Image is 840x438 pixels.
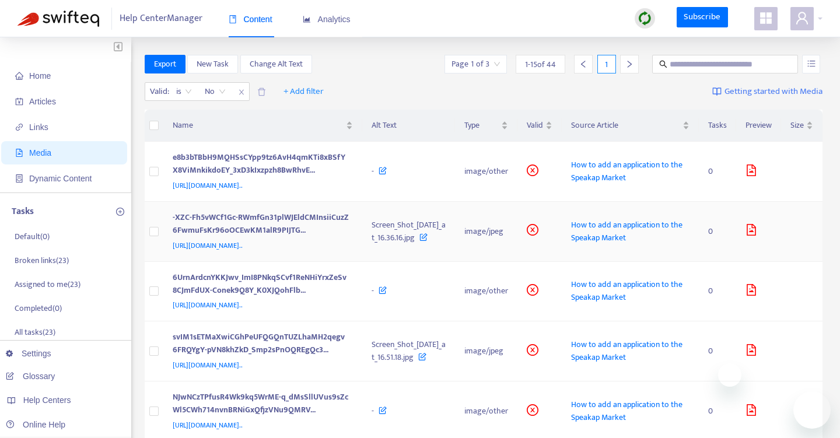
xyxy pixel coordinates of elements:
[571,158,682,184] span: How to add an application to the Speakap Market
[163,110,363,142] th: Name
[736,110,781,142] th: Preview
[15,302,62,314] p: Completed ( 0 )
[571,278,682,304] span: How to add an application to the Speakap Market
[372,284,374,297] span: -
[15,230,50,243] p: Default ( 0 )
[638,11,652,26] img: sync.dc5367851b00ba804db3.png
[29,71,51,80] span: Home
[229,15,272,24] span: Content
[807,59,815,68] span: unordered-list
[708,165,727,178] div: 0
[15,149,23,157] span: file-image
[724,85,822,99] span: Getting started with Media
[15,278,80,290] p: Assigned to me ( 23 )
[145,83,171,100] span: Valid :
[15,97,23,106] span: account-book
[29,148,51,157] span: Media
[708,285,727,297] div: 0
[362,110,455,142] th: Alt Text
[527,164,538,176] span: close-circle
[173,391,349,419] div: NJwNCzTPfusR4Wk9kq5WrME-q_dMsSllUVus9sZcWl5CWh714nvnBRNiGxQfjzVNu9QMRV...
[6,349,51,358] a: Settings
[781,110,822,142] th: Size
[677,7,728,28] a: Subscribe
[234,85,249,99] span: close
[745,224,757,236] span: file-image
[15,72,23,80] span: home
[145,55,185,73] button: Export
[597,55,616,73] div: 1
[708,225,727,238] div: 0
[116,208,124,216] span: plus-circle
[372,164,374,178] span: -
[455,262,517,322] td: image/other
[15,326,55,338] p: All tasks ( 23 )
[372,218,446,244] span: Screen_Shot_[DATE]_at_16.36.16.jpg
[708,345,727,358] div: 0
[173,211,349,239] div: -XZC-Fh5vWCf1Gc-RWmfGn31plWJEldCMInsiiCuzZ6FwmuFsKr96oOCEwKM1alR9PIJTG...
[745,344,757,356] span: file-image
[197,58,229,71] span: New Task
[205,83,226,100] span: No
[708,405,727,418] div: 0
[699,110,736,142] th: Tasks
[154,58,176,71] span: Export
[173,119,344,132] span: Name
[15,174,23,183] span: container
[759,11,773,25] span: appstore
[29,97,56,106] span: Articles
[571,398,682,424] span: How to add an application to the Speakap Market
[464,119,499,132] span: Type
[187,55,238,73] button: New Task
[659,60,667,68] span: search
[173,419,243,431] span: [URL][DOMAIN_NAME]..
[17,10,99,27] img: Swifteq
[6,420,65,429] a: Online Help
[12,205,34,219] p: Tasks
[173,299,243,311] span: [URL][DOMAIN_NAME]..
[120,8,202,30] span: Help Center Manager
[173,271,349,299] div: 6UrnArdcnYKKJwv_ImI8PNkqSCvf1ReNHiYrxZeSv8CJmFdUX-Conek9Q8Y_K0XJQohFlb...
[802,55,820,73] button: unordered-list
[173,151,349,179] div: e8b3bTBbH9MQHSsCYpp9tz6AvH4qmKTi8xBSfYX8ViMnkikdoEY_3xD3kIxzpzh8BwRhvE...
[525,58,556,71] span: 1 - 15 of 44
[793,391,831,429] iframe: Button to launch messaging window
[571,338,682,364] span: How to add an application to the Speakap Market
[455,321,517,381] td: image/jpeg
[257,87,266,96] span: delete
[527,344,538,356] span: close-circle
[455,142,517,202] td: image/other
[527,119,543,132] span: Valid
[562,110,699,142] th: Source Article
[718,363,741,387] iframe: Close message
[372,404,374,418] span: -
[455,202,517,262] td: image/jpeg
[527,224,538,236] span: close-circle
[790,119,804,132] span: Size
[29,174,92,183] span: Dynamic Content
[29,122,48,132] span: Links
[173,359,243,371] span: [URL][DOMAIN_NAME]..
[173,331,349,359] div: svIM1sETMaXwiCGhPeUFQGQnTUZLhaMH2qegv6FRQYgY-pVN8khZkD_Smp2sPnOQREgQc3...
[527,284,538,296] span: close-circle
[229,15,237,23] span: book
[173,180,243,191] span: [URL][DOMAIN_NAME]..
[6,372,55,381] a: Glossary
[303,15,351,24] span: Analytics
[745,284,757,296] span: file-image
[15,123,23,131] span: link
[303,15,311,23] span: area-chart
[372,338,446,364] span: Screen_Shot_[DATE]_at_16.51.18.jpg
[712,82,822,101] a: Getting started with Media
[250,58,303,71] span: Change Alt Text
[712,87,722,96] img: image-link
[625,60,633,68] span: right
[23,395,71,405] span: Help Centers
[15,254,69,267] p: Broken links ( 23 )
[275,82,332,101] button: + Add filter
[173,240,243,251] span: [URL][DOMAIN_NAME]..
[571,119,680,132] span: Source Article
[745,404,757,416] span: file-image
[176,83,192,100] span: is
[745,164,757,176] span: file-image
